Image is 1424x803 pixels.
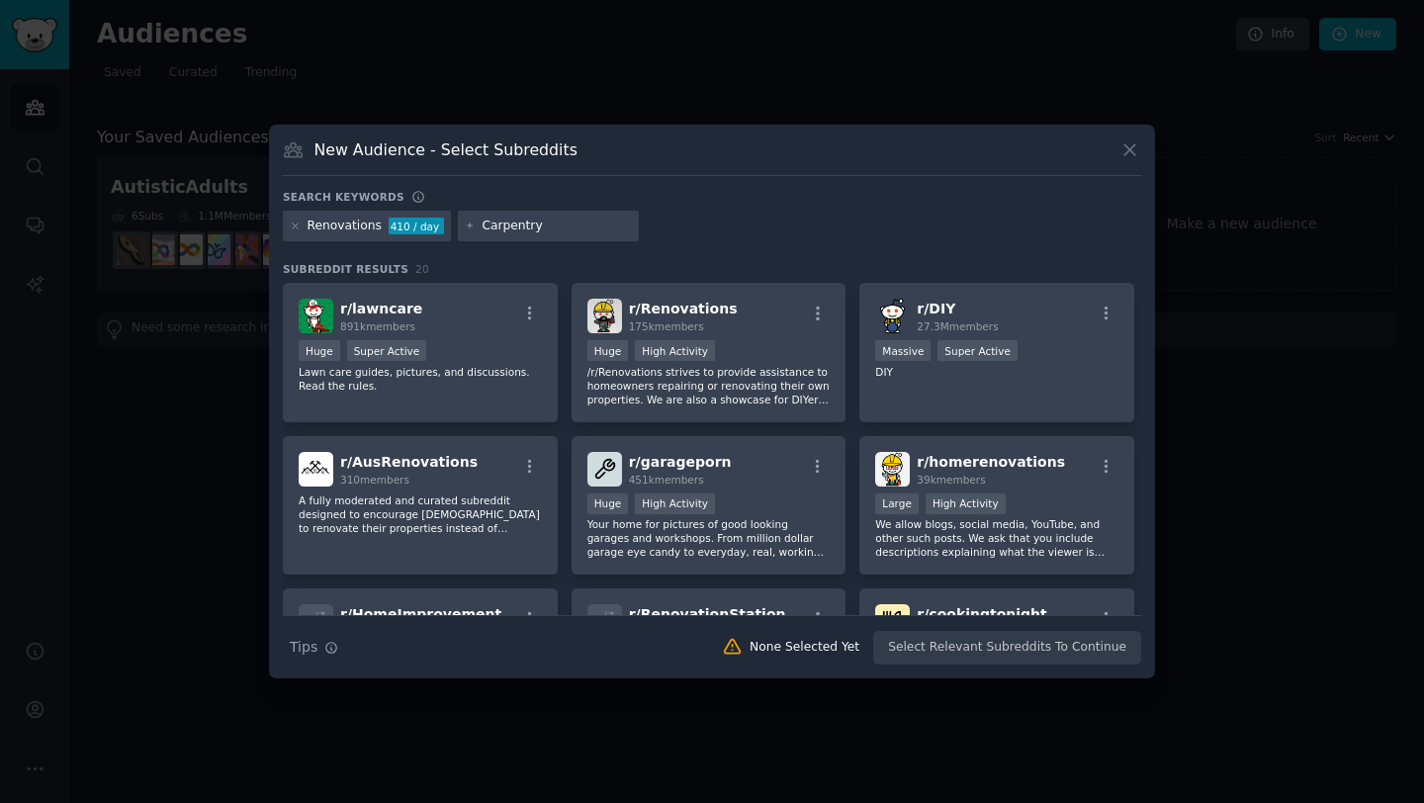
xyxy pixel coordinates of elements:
[283,190,404,204] h3: Search keywords
[629,454,732,470] span: r/ garageporn
[340,301,422,316] span: r/ lawncare
[299,452,333,487] img: AusRenovations
[290,637,317,658] span: Tips
[917,474,985,486] span: 39k members
[299,299,333,333] img: lawncare
[917,606,1046,622] span: r/ cookingtonight
[587,340,629,361] div: Huge
[415,263,429,275] span: 20
[629,301,738,316] span: r/ Renovations
[635,493,715,514] div: High Activity
[587,493,629,514] div: Huge
[629,474,704,486] span: 451k members
[283,262,408,276] span: Subreddit Results
[340,454,478,470] span: r/ AusRenovations
[926,493,1006,514] div: High Activity
[299,365,542,393] p: Lawn care guides, pictures, and discussions. Read the rules.
[587,452,622,487] img: garageporn
[299,493,542,535] p: A fully moderated and curated subreddit designed to encourage [DEMOGRAPHIC_DATA] to renovate thei...
[389,218,444,235] div: 410 / day
[875,299,910,333] img: DIY
[629,606,786,622] span: r/ RenovationStation
[875,604,910,639] img: cookingtonight
[875,452,910,487] img: homerenovations
[875,340,931,361] div: Massive
[750,639,859,657] div: None Selected Yet
[314,139,578,160] h3: New Audience - Select Subreddits
[917,301,955,316] span: r/ DIY
[340,320,415,332] span: 891k members
[347,340,427,361] div: Super Active
[875,365,1118,379] p: DIY
[917,320,998,332] span: 27.3M members
[937,340,1018,361] div: Super Active
[875,493,919,514] div: Large
[308,218,382,235] div: Renovations
[482,218,632,235] input: New Keyword
[629,320,704,332] span: 175k members
[635,340,715,361] div: High Activity
[587,299,622,333] img: Renovations
[917,454,1065,470] span: r/ homerenovations
[283,630,345,665] button: Tips
[875,517,1118,559] p: We allow blogs, social media, YouTube, and other such posts. We ask that you include descriptions...
[587,365,831,406] p: /r/Renovations strives to provide assistance to homeowners repairing or renovating their own prop...
[587,517,831,559] p: Your home for pictures of good looking garages and workshops. From million dollar garage eye cand...
[340,474,409,486] span: 310 members
[340,606,501,622] span: r/ HomeImprovement
[299,340,340,361] div: Huge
